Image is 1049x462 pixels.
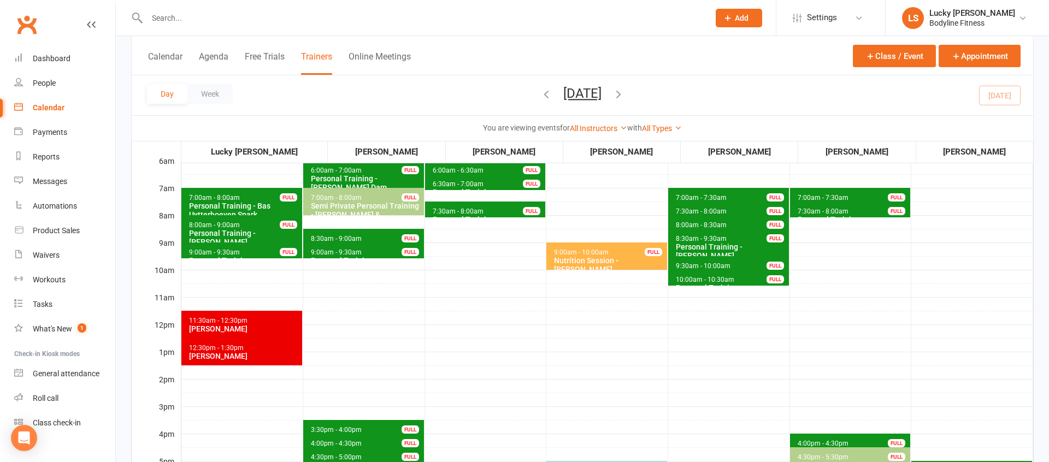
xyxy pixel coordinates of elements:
div: FULL [767,207,784,215]
div: What's New [33,324,72,333]
div: Personal Training - [PERSON_NAME] [310,256,422,274]
button: Day [147,84,187,104]
div: Dashboard [33,54,70,63]
div: Personal Training - [PERSON_NAME] [797,215,909,233]
button: [DATE] [563,86,602,101]
a: All Instructors [570,124,627,133]
span: 7:00am - 8:00am [188,194,240,202]
a: Waivers [14,243,115,268]
strong: with [627,123,642,132]
div: LS [902,7,924,29]
div: [PERSON_NAME] [446,145,562,158]
span: 6:30am - 7:00am [432,180,484,188]
div: 7am [132,182,181,210]
div: FULL [888,193,905,202]
a: Reports [14,145,115,169]
div: Nutrition Session - [PERSON_NAME] [553,256,665,274]
div: 10am [132,264,181,292]
div: Personal Training - [PERSON_NAME] [432,215,544,233]
button: Free Trials [245,51,285,75]
span: 7:30am - 8:00am [797,208,849,215]
div: General attendance [33,369,99,378]
div: Workouts [33,275,66,284]
div: FULL [402,248,419,256]
a: Roll call [14,386,115,411]
strong: You are viewing events [483,123,560,132]
div: Lucky [PERSON_NAME] [182,145,327,158]
span: 9:30am - 10:00am [675,262,731,270]
div: Reports [33,152,60,161]
span: Add [735,14,749,22]
div: Personal Training - [PERSON_NAME] [675,283,787,301]
div: FULL [402,425,419,434]
div: Product Sales [33,226,80,235]
div: FULL [767,234,784,242]
a: Clubworx [13,11,40,38]
span: Settings [807,5,837,30]
a: Payments [14,120,115,145]
span: 1 [78,323,86,333]
div: Personal Training - [PERSON_NAME] [432,188,544,205]
a: Tasks [14,292,115,317]
div: FULL [767,275,784,283]
a: Class kiosk mode [14,411,115,435]
span: 4:30pm - 5:00pm [310,453,362,461]
div: 3pm [132,401,181,428]
div: Roll call [33,394,58,402]
span: 7:00am - 7:30am [797,194,849,202]
div: People [33,79,56,87]
button: Week [187,84,233,104]
div: FULL [523,166,540,174]
a: What's New1 [14,317,115,341]
span: 10:00am - 10:30am [675,276,735,283]
a: People [14,71,115,96]
div: FULL [523,207,540,215]
div: Personal Training - Bas Uytterhoeven Spark [188,202,300,219]
div: FULL [402,439,419,447]
div: FULL [645,248,662,256]
span: 6:00am - 6:30am [432,167,484,174]
div: Payments [33,128,67,137]
button: Class / Event [853,45,936,67]
div: Class check-in [33,418,81,427]
a: All Types [642,124,682,133]
div: [PERSON_NAME] [681,145,797,158]
span: 3:30pm - 4:00pm [310,426,362,434]
button: Trainers [301,51,332,75]
div: Lucky [PERSON_NAME] [929,8,1015,18]
div: Calendar [33,103,64,112]
button: Online Meetings [349,51,411,75]
button: Calendar [148,51,182,75]
a: Dashboard [14,46,115,71]
span: 11:30am - 12:30pm [188,317,248,324]
div: FULL [767,221,784,229]
div: FULL [402,234,419,242]
div: Personal Training - [PERSON_NAME] [188,229,300,246]
a: Automations [14,194,115,218]
span: 7:00am - 7:30am [675,194,727,202]
div: 9am [132,237,181,264]
div: FULL [523,180,540,188]
button: Agenda [199,51,228,75]
a: General attendance kiosk mode [14,362,115,386]
span: 9:00am - 10:00am [553,248,609,256]
div: Open Intercom Messenger [11,425,37,451]
input: Search... [144,10,702,26]
div: FULL [280,193,297,202]
div: FULL [888,439,905,447]
button: Add [716,9,762,27]
div: [PERSON_NAME] [328,145,444,158]
div: 1pm [132,346,181,374]
button: Appointment [939,45,1021,67]
div: Waivers [33,251,60,259]
div: 4pm [132,428,181,455]
div: 8am [132,210,181,237]
span: 7:30am - 8:00am [675,208,727,215]
div: FULL [888,207,905,215]
span: 9:00am - 9:30am [310,248,362,256]
a: Messages [14,169,115,194]
div: FULL [888,453,905,461]
div: FULL [402,193,419,202]
div: 5am [132,128,181,155]
div: FULL [767,262,784,270]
